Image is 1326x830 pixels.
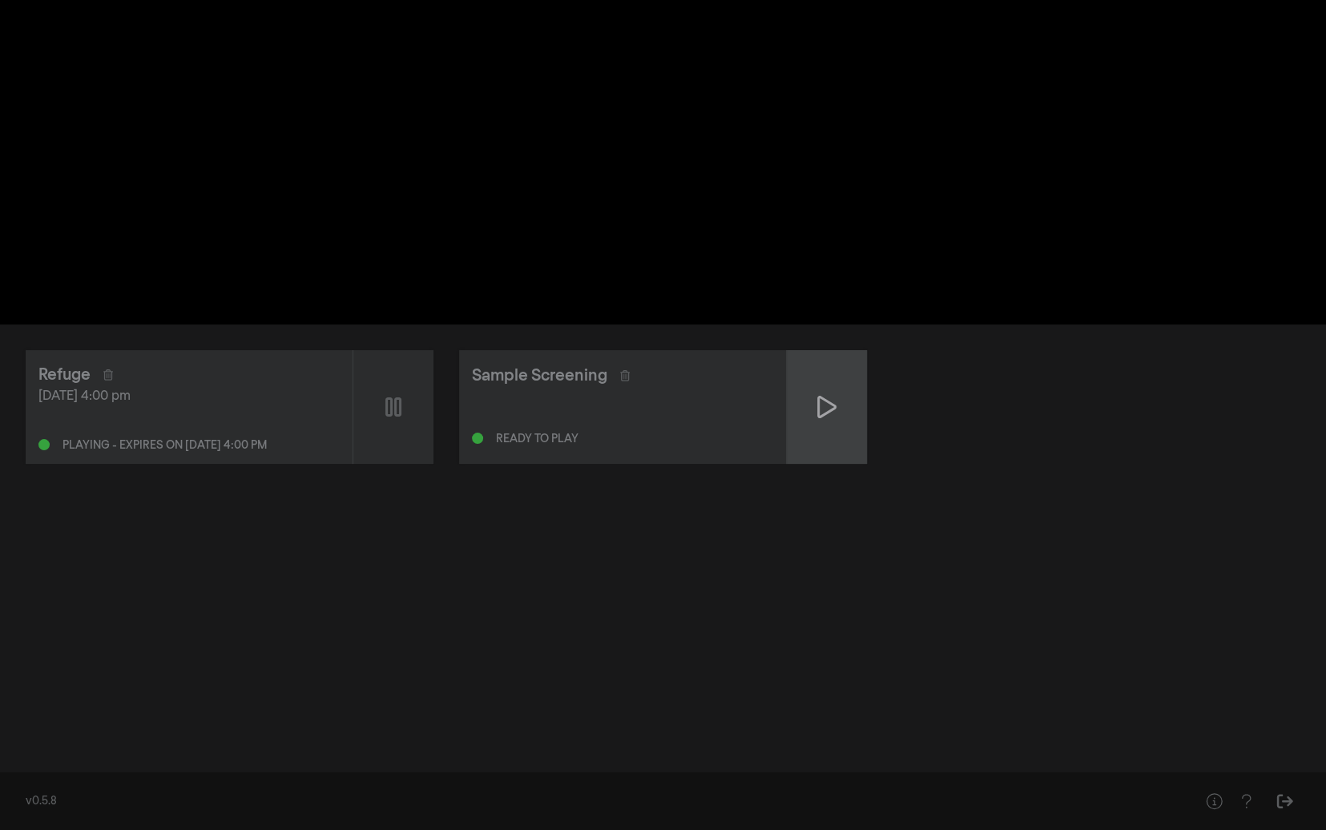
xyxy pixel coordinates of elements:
button: Help [1198,785,1230,817]
div: Playing - expires on [DATE] 4:00 pm [62,440,267,451]
div: Sample Screening [472,364,607,388]
button: Help [1230,785,1262,817]
button: Sign Out [1268,785,1300,817]
div: [DATE] 4:00 pm [38,387,340,406]
div: Refuge [38,363,91,387]
div: Ready to play [496,433,578,445]
div: v0.5.8 [26,793,1166,810]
